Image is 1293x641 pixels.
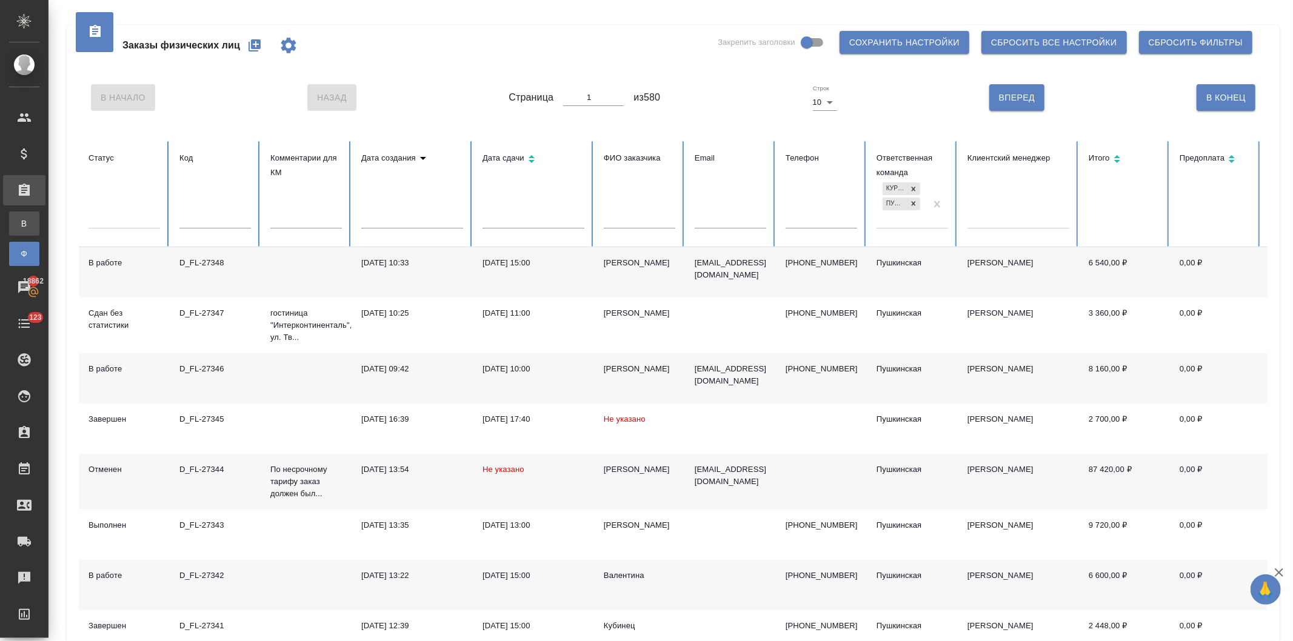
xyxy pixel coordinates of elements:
div: Пушкинская [877,463,948,476]
td: 2 700,00 ₽ [1079,404,1170,454]
div: Пушкинская [877,363,948,375]
label: Строк [813,85,829,91]
span: Сбросить фильтры [1149,35,1243,50]
div: [PERSON_NAME] [604,257,675,269]
div: Выполнен [89,519,160,531]
td: 87 420,00 ₽ [1079,454,1170,510]
td: [PERSON_NAME] [958,247,1079,297]
div: Валентина [604,570,675,582]
div: Сортировка [483,151,584,168]
td: 6 600,00 ₽ [1079,560,1170,610]
div: [PERSON_NAME] [604,307,675,319]
div: D_FL-27346 [179,363,251,375]
span: 🙏 [1255,577,1276,602]
button: Сохранить настройки [840,31,969,54]
div: D_FL-27341 [179,620,251,632]
span: 18862 [16,275,51,287]
td: 0,00 ₽ [1170,510,1261,560]
button: Вперед [989,84,1044,111]
div: D_FL-27348 [179,257,251,269]
a: 123 [3,308,45,339]
td: 6 540,00 ₽ [1079,247,1170,297]
div: Сортировка [1180,151,1251,168]
p: [EMAIL_ADDRESS][DOMAIN_NAME] [695,463,766,488]
span: Не указано [604,414,646,423]
span: Страница [509,90,553,105]
span: Вперед [999,90,1035,105]
span: Сбросить все настройки [991,35,1117,50]
div: D_FL-27347 [179,307,251,319]
div: Пушкинская [877,307,948,319]
div: D_FL-27344 [179,463,251,476]
div: ФИО заказчика [604,151,675,165]
td: 0,00 ₽ [1170,560,1261,610]
div: [PERSON_NAME] [604,519,675,531]
td: [PERSON_NAME] [958,297,1079,353]
p: гостиница "Интерконтиненталь", ул. Тв... [270,307,342,344]
a: 18862 [3,272,45,302]
td: 9 720,00 ₽ [1079,510,1170,560]
div: [DATE] 13:00 [483,519,584,531]
button: В Конец [1197,84,1255,111]
a: Ф [9,242,39,266]
span: из 580 [633,90,660,105]
div: Завершен [89,413,160,425]
button: Сбросить все настройки [981,31,1127,54]
div: [DATE] 15:00 [483,257,584,269]
div: 10 [813,94,837,111]
div: Сдан без статистики [89,307,160,331]
div: Пушкинская [883,198,907,210]
div: [DATE] 11:00 [483,307,584,319]
div: [DATE] 13:22 [361,570,463,582]
div: В работе [89,363,160,375]
div: [DATE] 10:25 [361,307,463,319]
div: Пушкинская [877,570,948,582]
span: Сохранить настройки [849,35,960,50]
div: Отменен [89,463,160,476]
span: 123 [22,311,49,324]
p: По несрочному тарифу заказ должен был... [270,463,342,500]
div: D_FL-27345 [179,413,251,425]
div: [PERSON_NAME] [604,363,675,375]
div: [DATE] 13:54 [361,463,463,476]
span: Заказы физических лиц [122,38,240,53]
div: [DATE] 15:00 [483,570,584,582]
td: [PERSON_NAME] [958,353,1079,404]
td: 8 160,00 ₽ [1079,353,1170,404]
div: Телефон [786,151,857,165]
p: [PHONE_NUMBER] [786,307,857,319]
p: [PHONE_NUMBER] [786,570,857,582]
div: [DATE] 15:00 [483,620,584,632]
div: Кубинец [604,620,675,632]
td: 3 360,00 ₽ [1079,297,1170,353]
td: 0,00 ₽ [1170,454,1261,510]
p: [PHONE_NUMBER] [786,519,857,531]
div: Пушкинская [877,413,948,425]
div: Статус [89,151,160,165]
p: [EMAIL_ADDRESS][DOMAIN_NAME] [695,257,766,281]
div: Курская [883,182,907,195]
div: Сортировка [361,151,463,165]
p: [EMAIL_ADDRESS][DOMAIN_NAME] [695,363,766,387]
p: [PHONE_NUMBER] [786,257,857,269]
span: В Конец [1206,90,1246,105]
div: [DATE] 16:39 [361,413,463,425]
div: Ответственная команда [877,151,948,180]
button: Сбросить фильтры [1139,31,1252,54]
div: Пушкинская [877,257,948,269]
div: [DATE] 17:40 [483,413,584,425]
div: [PERSON_NAME] [604,463,675,476]
span: Закрепить заголовки [718,36,795,48]
div: В работе [89,570,160,582]
button: 🙏 [1251,574,1281,605]
button: Создать [240,31,269,60]
div: [DATE] 13:35 [361,519,463,531]
div: Клиентский менеджер [967,151,1069,165]
td: [PERSON_NAME] [958,510,1079,560]
a: В [9,211,39,236]
td: [PERSON_NAME] [958,454,1079,510]
div: [DATE] 10:33 [361,257,463,269]
span: В [15,218,33,230]
div: D_FL-27343 [179,519,251,531]
div: Комментарии для КМ [270,151,342,180]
